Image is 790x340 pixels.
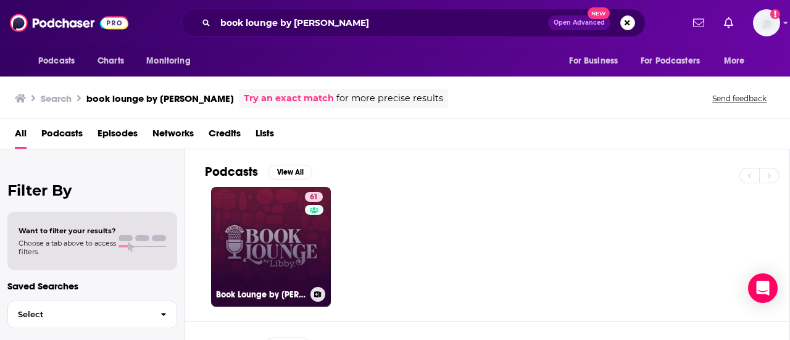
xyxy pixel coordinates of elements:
span: For Podcasters [641,52,700,70]
p: Saved Searches [7,280,177,292]
a: 61Book Lounge by [PERSON_NAME] [211,187,331,307]
span: Podcasts [38,52,75,70]
img: User Profile [753,9,780,36]
a: All [15,123,27,149]
h2: Podcasts [205,164,258,180]
a: Networks [152,123,194,149]
h3: Search [41,93,72,104]
button: Show profile menu [753,9,780,36]
span: for more precise results [336,91,443,106]
h3: book lounge by [PERSON_NAME] [86,93,234,104]
a: Show notifications dropdown [688,12,709,33]
span: Logged in as mdekoning [753,9,780,36]
svg: Add a profile image [770,9,780,19]
a: Try an exact match [244,91,334,106]
button: open menu [560,49,633,73]
span: 61 [310,191,318,204]
a: Charts [89,49,131,73]
a: PodcastsView All [205,164,312,180]
span: Monitoring [146,52,190,70]
span: Open Advanced [554,20,605,26]
h3: Book Lounge by [PERSON_NAME] [216,289,306,300]
img: Podchaser - Follow, Share and Rate Podcasts [10,11,128,35]
button: View All [268,165,312,180]
a: Credits [209,123,241,149]
button: Open AdvancedNew [548,15,610,30]
a: Show notifications dropdown [719,12,738,33]
a: Podcasts [41,123,83,149]
span: New [588,7,610,19]
a: 61 [305,192,323,202]
button: open menu [138,49,206,73]
input: Search podcasts, credits, & more... [215,13,548,33]
span: More [724,52,745,70]
a: Episodes [98,123,138,149]
button: Select [7,301,177,328]
button: open menu [633,49,718,73]
button: Send feedback [709,93,770,104]
span: For Business [569,52,618,70]
span: Choose a tab above to access filters. [19,239,116,256]
div: Open Intercom Messenger [748,273,778,303]
a: Lists [256,123,274,149]
span: Want to filter your results? [19,226,116,235]
span: Select [8,310,151,318]
button: open menu [715,49,760,73]
div: Search podcasts, credits, & more... [181,9,646,37]
button: open menu [30,49,91,73]
span: Charts [98,52,124,70]
h2: Filter By [7,181,177,199]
